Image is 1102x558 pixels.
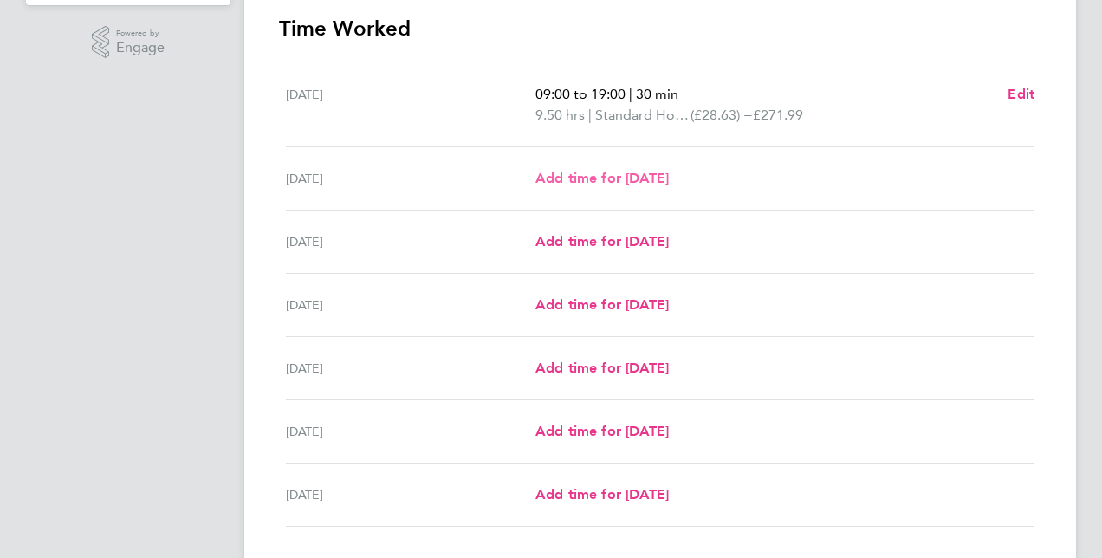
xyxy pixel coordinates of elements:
[636,86,678,102] span: 30 min
[286,421,535,442] div: [DATE]
[588,107,592,123] span: |
[753,107,803,123] span: £271.99
[286,84,535,126] div: [DATE]
[535,484,669,505] a: Add time for [DATE]
[286,295,535,315] div: [DATE]
[286,231,535,252] div: [DATE]
[690,107,753,123] span: (£28.63) =
[629,86,632,102] span: |
[535,107,585,123] span: 9.50 hrs
[535,296,669,313] span: Add time for [DATE]
[535,358,669,379] a: Add time for [DATE]
[279,15,1041,42] h3: Time Worked
[535,233,669,250] span: Add time for [DATE]
[1008,84,1034,105] a: Edit
[92,26,165,59] a: Powered byEngage
[535,486,669,503] span: Add time for [DATE]
[116,41,165,55] span: Engage
[535,170,669,186] span: Add time for [DATE]
[595,105,690,126] span: Standard Hourly
[535,423,669,439] span: Add time for [DATE]
[535,231,669,252] a: Add time for [DATE]
[116,26,165,41] span: Powered by
[286,484,535,505] div: [DATE]
[535,86,626,102] span: 09:00 to 19:00
[1008,86,1034,102] span: Edit
[535,360,669,376] span: Add time for [DATE]
[286,168,535,189] div: [DATE]
[535,168,669,189] a: Add time for [DATE]
[535,295,669,315] a: Add time for [DATE]
[535,421,669,442] a: Add time for [DATE]
[286,358,535,379] div: [DATE]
